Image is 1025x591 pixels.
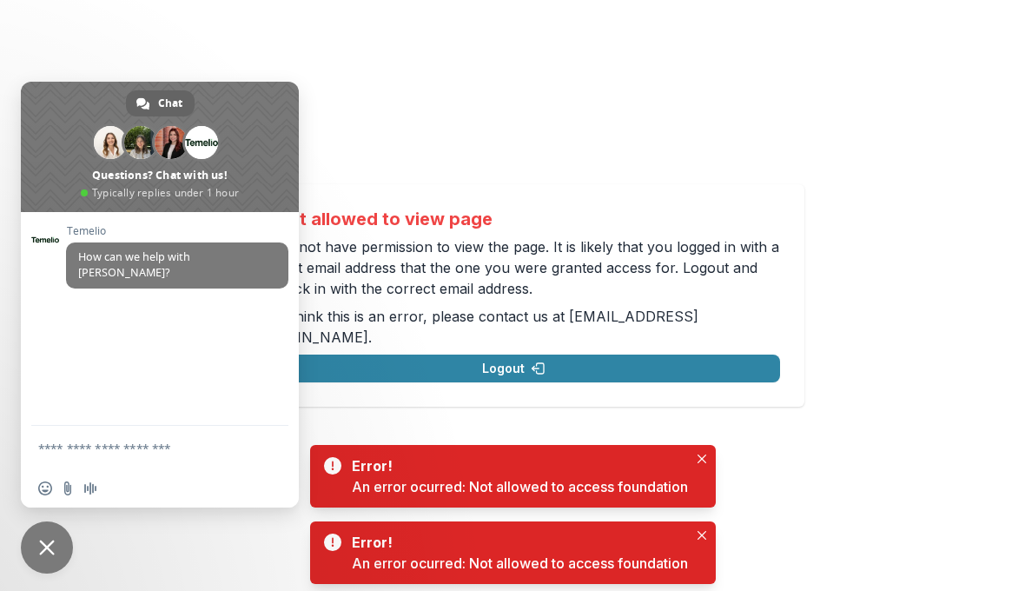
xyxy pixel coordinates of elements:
button: Close [691,525,712,546]
div: Close chat [21,521,73,574]
textarea: Compose your message... [38,441,243,456]
div: An error ocurred: Not allowed to access foundation [352,476,688,497]
h2: Not allowed to view page [275,209,493,229]
button: Close [691,448,712,469]
span: Send a file [61,481,75,495]
span: Audio message [83,481,97,495]
p: If you think this is an error, please contact us at . [248,306,780,348]
div: Error! [352,532,681,553]
div: Error! [352,455,681,476]
span: How can we help with [PERSON_NAME]? [78,249,190,280]
span: Temelio [66,225,288,237]
button: Logout [248,355,780,382]
p: You do not have permission to view the page. It is likely that you logged in with a different ema... [248,236,780,299]
div: Chat [126,90,195,116]
span: Insert an emoji [38,481,52,495]
span: Chat [158,90,182,116]
div: An error ocurred: Not allowed to access foundation [352,553,688,574]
